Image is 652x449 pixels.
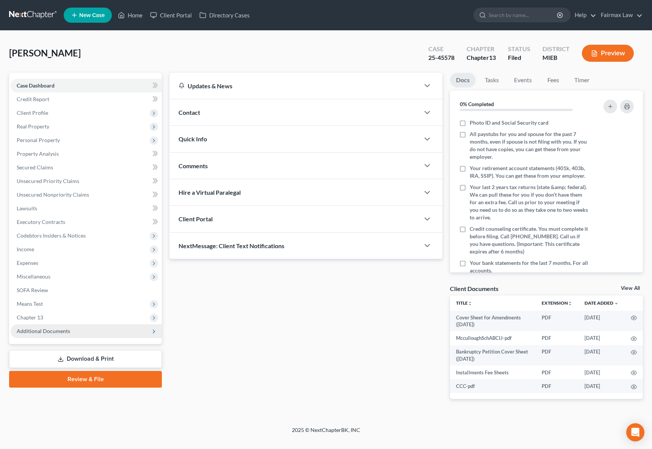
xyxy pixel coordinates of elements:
[11,174,162,188] a: Unsecured Priority Claims
[470,183,588,221] span: Your last 2 years tax returns (state &amp; federal). We can pull these for you if you don’t have ...
[17,219,65,225] span: Executory Contracts
[536,311,578,332] td: PDF
[17,150,59,157] span: Property Analysis
[470,259,588,274] span: Your bank statements for the last 7 months. For all accounts.
[450,331,536,345] td: McculloughSchABCIJ-pdf
[17,123,49,130] span: Real Property
[450,366,536,379] td: Installments Fee Sheets
[614,301,619,306] i: expand_more
[508,45,530,53] div: Status
[179,215,213,222] span: Client Portal
[460,101,494,107] strong: 0% Completed
[470,119,549,127] span: Photo ID and Social Security card
[17,96,49,102] span: Credit Report
[470,225,588,255] span: Credit counseling certificate. You must complete it before filing. Call [PHONE_NUMBER]. Call us i...
[179,189,241,196] span: Hire a Virtual Paralegal
[17,260,38,266] span: Expenses
[17,300,43,307] span: Means Test
[9,371,162,388] a: Review & File
[179,109,200,116] span: Contact
[179,82,411,90] div: Updates & News
[179,162,208,169] span: Comments
[571,8,596,22] a: Help
[11,92,162,106] a: Credit Report
[450,379,536,393] td: CCC-pdf
[578,311,625,332] td: [DATE]
[146,8,196,22] a: Client Portal
[179,242,284,249] span: NextMessage: Client Text Notifications
[578,345,625,366] td: [DATE]
[17,287,48,293] span: SOFA Review
[489,8,558,22] input: Search by name...
[11,215,162,229] a: Executory Contracts
[536,345,578,366] td: PDF
[470,130,588,161] span: All paystubs for you and spouse for the past 7 months, even if spouse is not filing with you. If ...
[11,147,162,161] a: Property Analysis
[450,73,476,88] a: Docs
[541,73,565,88] a: Fees
[508,53,530,62] div: Filed
[536,379,578,393] td: PDF
[568,301,572,306] i: unfold_more
[11,161,162,174] a: Secured Claims
[9,47,81,58] span: [PERSON_NAME]
[17,273,50,280] span: Miscellaneous
[582,45,634,62] button: Preview
[17,328,70,334] span: Additional Documents
[536,331,578,345] td: PDF
[536,366,578,379] td: PDF
[17,82,55,89] span: Case Dashboard
[456,300,472,306] a: Titleunfold_more
[11,283,162,297] a: SOFA Review
[179,135,207,142] span: Quick Info
[578,331,625,345] td: [DATE]
[626,423,644,441] div: Open Intercom Messenger
[428,53,455,62] div: 25-45578
[428,45,455,53] div: Case
[450,285,498,293] div: Client Documents
[17,164,53,171] span: Secured Claims
[11,188,162,202] a: Unsecured Nonpriority Claims
[196,8,254,22] a: Directory Cases
[9,350,162,368] a: Download & Print
[17,191,89,198] span: Unsecured Nonpriority Claims
[621,286,640,291] a: View All
[79,13,105,18] span: New Case
[508,73,538,88] a: Events
[17,178,79,184] span: Unsecured Priority Claims
[17,110,48,116] span: Client Profile
[110,426,542,440] div: 2025 © NextChapterBK, INC
[489,54,496,61] span: 13
[17,137,60,143] span: Personal Property
[450,345,536,366] td: Bankruptcy Petition Cover Sheet ([DATE])
[467,53,496,62] div: Chapter
[542,300,572,306] a: Extensionunfold_more
[11,202,162,215] a: Lawsuits
[470,164,588,180] span: Your retirement account statements (401k, 403b, IRA, SSIP). You can get these from your employer.
[542,45,570,53] div: District
[17,205,37,211] span: Lawsuits
[17,314,43,321] span: Chapter 13
[585,300,619,306] a: Date Added expand_more
[479,73,505,88] a: Tasks
[578,379,625,393] td: [DATE]
[578,366,625,379] td: [DATE]
[114,8,146,22] a: Home
[468,301,472,306] i: unfold_more
[568,73,596,88] a: Timer
[542,53,570,62] div: MIEB
[17,246,34,252] span: Income
[597,8,643,22] a: Fairmax Law
[467,45,496,53] div: Chapter
[11,79,162,92] a: Case Dashboard
[450,311,536,332] td: Cover Sheet for Amendments ([DATE])
[17,232,86,239] span: Codebtors Insiders & Notices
